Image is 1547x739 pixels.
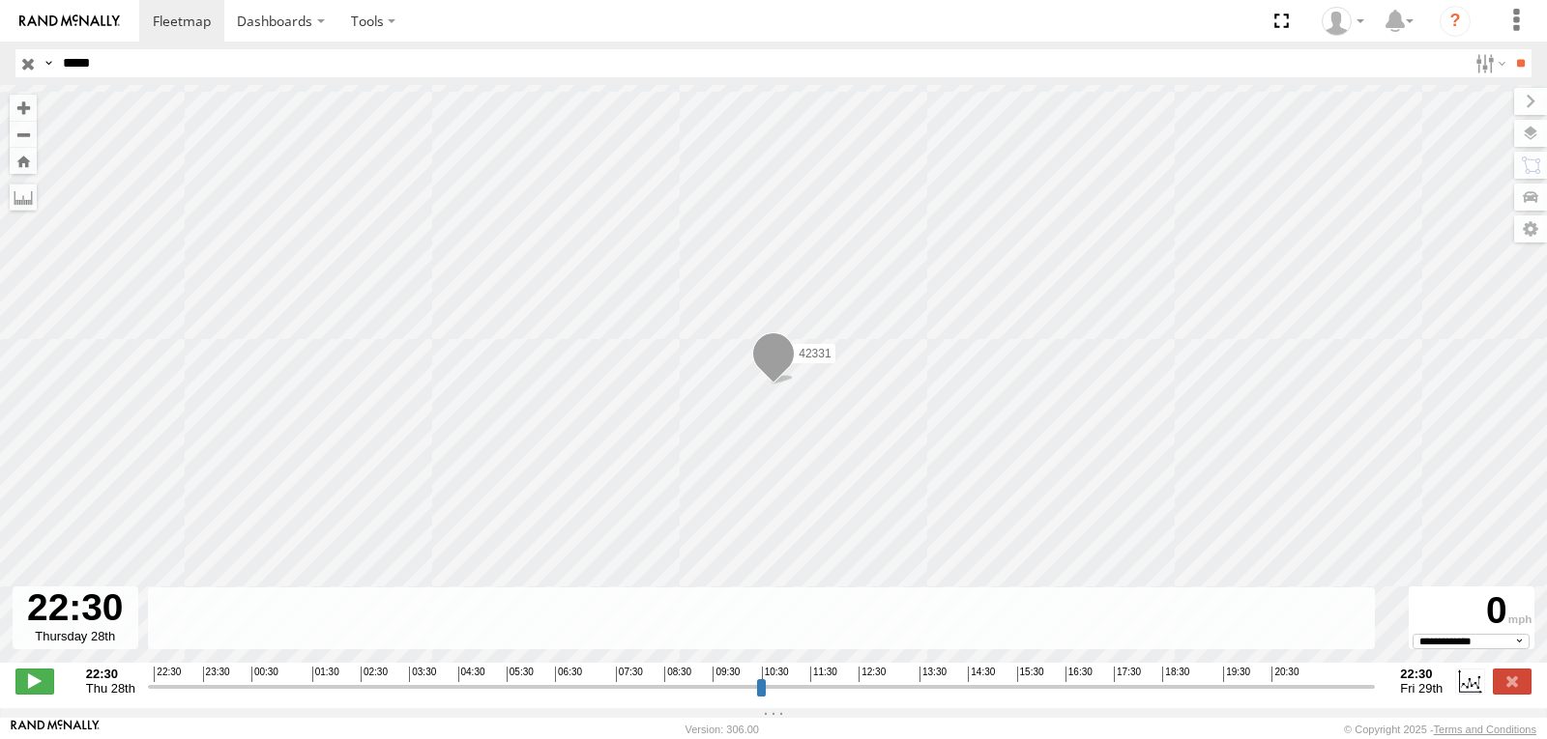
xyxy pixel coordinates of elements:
span: 11:30 [810,667,837,682]
strong: 22:30 [1400,667,1443,681]
img: rand-logo.svg [19,14,120,28]
div: Miguel Cantu [1315,7,1371,36]
span: 12:30 [859,667,886,682]
span: 08:30 [664,667,691,682]
span: Fri 29th Aug 2025 [1400,681,1443,696]
label: Close [1493,668,1532,694]
span: 01:30 [312,667,339,682]
span: 04:30 [458,667,485,682]
label: Play/Stop [15,668,54,694]
span: 15:30 [1017,667,1044,682]
button: Zoom in [10,95,37,121]
span: 20:30 [1271,667,1299,682]
span: 02:30 [361,667,388,682]
a: Visit our Website [11,720,100,739]
span: 10:30 [762,667,789,682]
span: 13:30 [919,667,947,682]
span: 42331 [799,347,831,360]
a: Terms and Conditions [1434,724,1536,735]
div: © Copyright 2025 - [1344,724,1536,735]
button: Zoom out [10,121,37,148]
span: 03:30 [409,667,436,682]
span: 19:30 [1223,667,1250,682]
button: Zoom Home [10,148,37,174]
span: 18:30 [1162,667,1189,682]
label: Search Filter Options [1468,49,1509,77]
span: 05:30 [507,667,534,682]
span: 17:30 [1114,667,1141,682]
div: Version: 306.00 [686,724,759,735]
span: 14:30 [968,667,995,682]
span: 09:30 [713,667,740,682]
span: 00:30 [251,667,278,682]
span: Thu 28th Aug 2025 [86,681,135,696]
label: Search Query [41,49,56,77]
span: 22:30 [154,667,181,682]
span: 07:30 [616,667,643,682]
label: Measure [10,184,37,211]
span: 16:30 [1065,667,1093,682]
span: 06:30 [555,667,582,682]
i: ? [1440,6,1471,37]
div: 0 [1412,589,1532,634]
strong: 22:30 [86,667,135,681]
span: 23:30 [203,667,230,682]
label: Map Settings [1514,215,1547,242]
